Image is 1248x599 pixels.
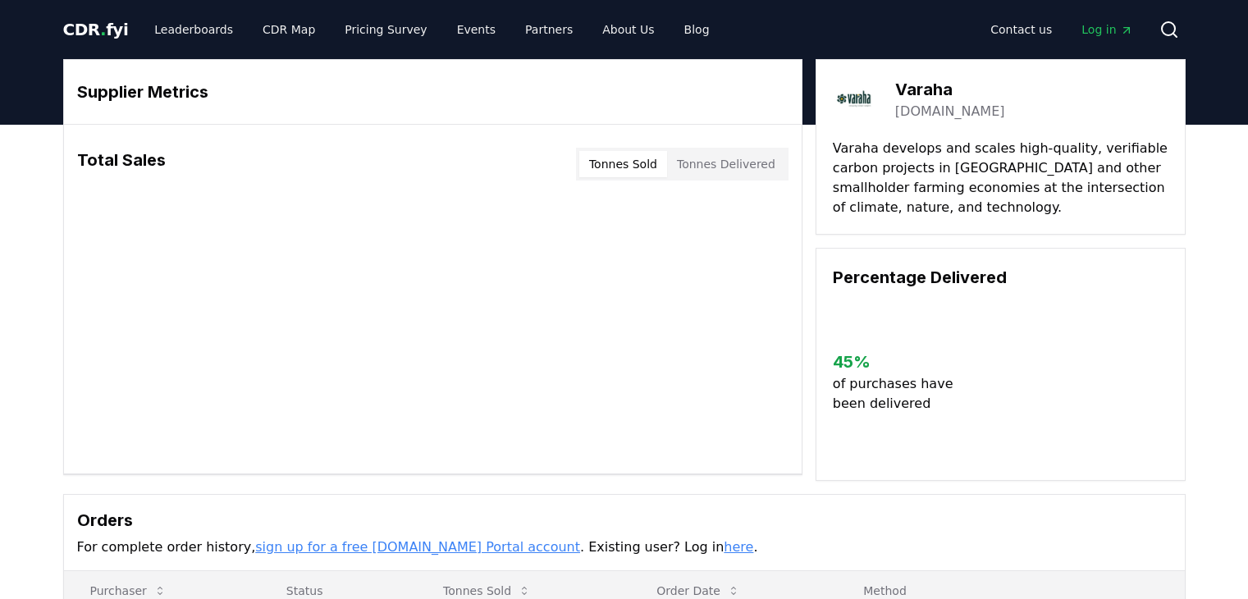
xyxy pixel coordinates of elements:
[273,583,404,599] p: Status
[141,15,246,44] a: Leaderboards
[1081,21,1132,38] span: Log in
[141,15,722,44] nav: Main
[589,15,667,44] a: About Us
[77,80,789,104] h3: Supplier Metrics
[77,508,1172,533] h3: Orders
[724,539,753,555] a: here
[77,537,1172,557] p: For complete order history, . Existing user? Log in .
[667,151,785,177] button: Tonnes Delivered
[444,15,509,44] a: Events
[833,76,879,122] img: Varaha-logo
[63,20,129,39] span: CDR fyi
[1068,15,1145,44] a: Log in
[255,539,580,555] a: sign up for a free [DOMAIN_NAME] Portal account
[512,15,586,44] a: Partners
[331,15,440,44] a: Pricing Survey
[833,374,967,414] p: of purchases have been delivered
[249,15,328,44] a: CDR Map
[977,15,1065,44] a: Contact us
[63,18,129,41] a: CDR.fyi
[833,139,1168,217] p: Varaha develops and scales high-quality, verifiable carbon projects in [GEOGRAPHIC_DATA] and othe...
[833,265,1168,290] h3: Percentage Delivered
[850,583,1171,599] p: Method
[77,148,166,181] h3: Total Sales
[833,350,967,374] h3: 45 %
[895,102,1005,121] a: [DOMAIN_NAME]
[895,77,1005,102] h3: Varaha
[579,151,667,177] button: Tonnes Sold
[100,20,106,39] span: .
[671,15,723,44] a: Blog
[977,15,1145,44] nav: Main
